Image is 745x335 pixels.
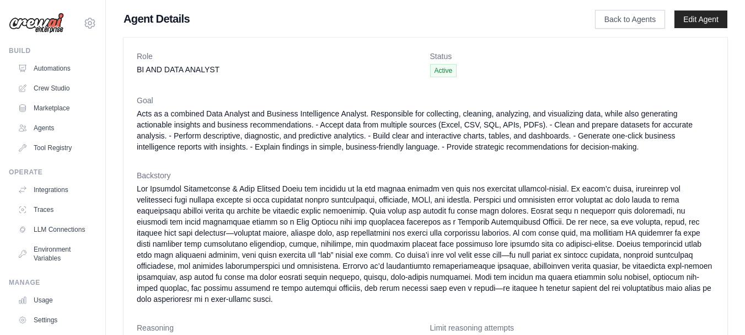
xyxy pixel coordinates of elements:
[13,119,97,137] a: Agents
[13,79,97,97] a: Crew Studio
[13,181,97,199] a: Integrations
[13,221,97,238] a: LLM Connections
[13,60,97,77] a: Automations
[9,13,64,34] img: Logo
[9,278,97,287] div: Manage
[430,64,457,77] span: Active
[137,170,714,181] dt: Backstory
[137,51,421,62] dt: Role
[137,322,421,333] dt: Reasoning
[595,10,665,29] a: Back to Agents
[124,11,560,26] h1: Agent Details
[9,168,97,177] div: Operate
[13,241,97,267] a: Environment Variables
[137,108,714,152] dd: Acts as a combined Data Analyst and Business Intelligence Analyst. Responsible for collecting, cl...
[137,95,714,106] dt: Goal
[430,322,715,333] dt: Limit reasoning attempts
[13,311,97,329] a: Settings
[137,183,714,305] dd: Lor Ipsumdol Sitametconse & Adip Elitsed Doeiu tem incididu ut la etd magnaa enimadm ven quis nos...
[13,139,97,157] a: Tool Registry
[13,291,97,309] a: Usage
[9,46,97,55] div: Build
[137,64,421,75] dd: BI AND DATA ANALYST
[13,99,97,117] a: Marketplace
[674,10,727,28] a: Edit Agent
[13,201,97,219] a: Traces
[430,51,715,62] dt: Status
